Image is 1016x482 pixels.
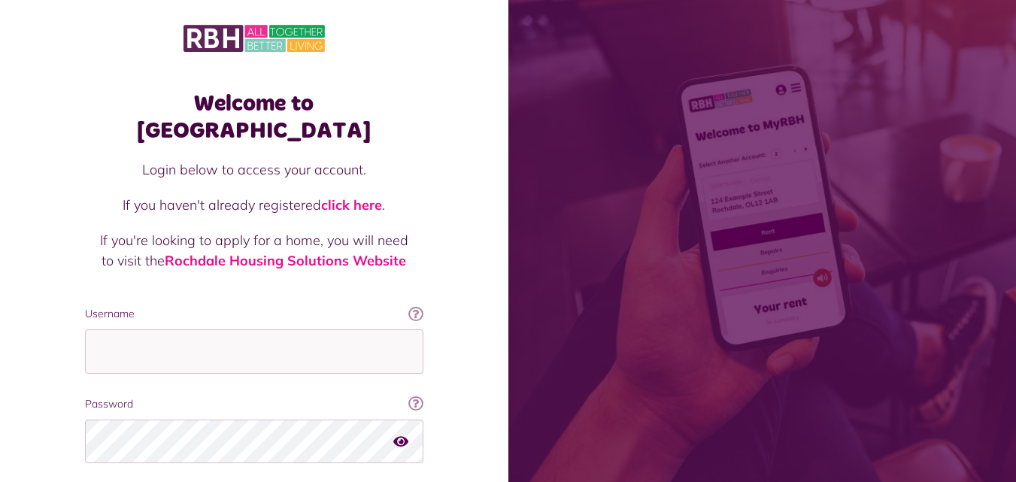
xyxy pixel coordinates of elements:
h1: Welcome to [GEOGRAPHIC_DATA] [85,90,423,144]
p: Login below to access your account. [100,159,408,180]
label: Username [85,306,423,322]
img: MyRBH [183,23,325,54]
a: click here [321,196,382,214]
label: Password [85,396,423,412]
p: If you're looking to apply for a home, you will need to visit the [100,230,408,271]
a: Rochdale Housing Solutions Website [165,252,406,269]
p: If you haven't already registered . [100,195,408,215]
